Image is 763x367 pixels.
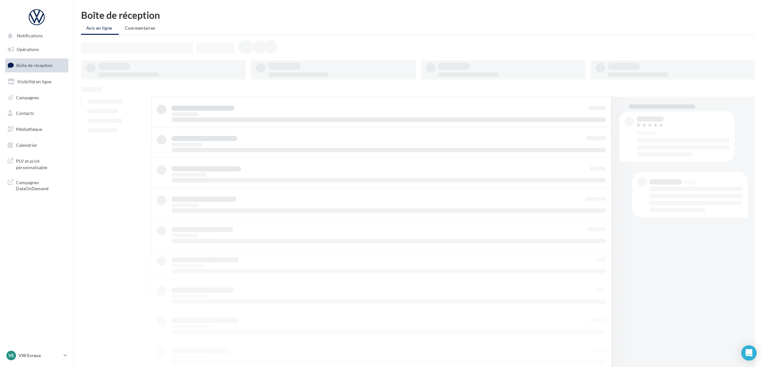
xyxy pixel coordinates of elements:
span: Commentaires [125,25,155,31]
span: Médiathèque [16,126,42,132]
a: Visibilité en ligne [4,75,70,88]
span: Visibilité en ligne [17,79,51,84]
span: Boîte de réception [16,63,53,68]
span: VE [8,352,14,359]
a: Opérations [4,43,70,56]
span: Contacts [16,110,34,116]
span: PLV et print personnalisable [16,157,66,170]
span: Notifications [17,33,43,39]
span: Calendrier [16,142,37,148]
a: Calendrier [4,139,70,152]
a: VE VW Evreux [5,349,68,362]
a: Campagnes [4,91,70,104]
p: VW Evreux [19,352,61,359]
span: Campagnes [16,94,39,100]
a: Boîte de réception [4,58,70,72]
a: Campagnes DataOnDemand [4,176,70,194]
a: Médiathèque [4,123,70,136]
div: Boîte de réception [81,10,755,20]
a: Contacts [4,107,70,120]
span: Campagnes DataOnDemand [16,178,66,192]
div: Open Intercom Messenger [741,345,757,361]
a: PLV et print personnalisable [4,154,70,173]
span: Opérations [17,47,39,52]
